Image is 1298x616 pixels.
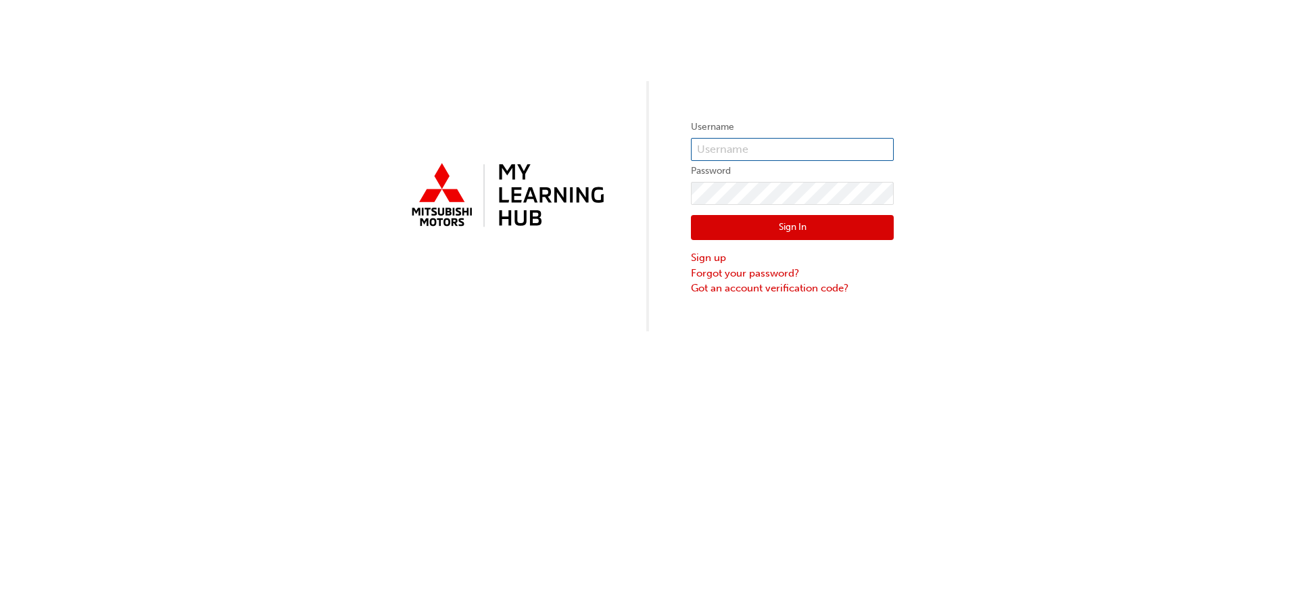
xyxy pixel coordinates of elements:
input: Username [691,138,894,161]
button: Sign In [691,215,894,241]
label: Password [691,163,894,179]
a: Forgot your password? [691,266,894,281]
a: Sign up [691,250,894,266]
a: Got an account verification code? [691,281,894,296]
img: mmal [404,158,607,235]
label: Username [691,119,894,135]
